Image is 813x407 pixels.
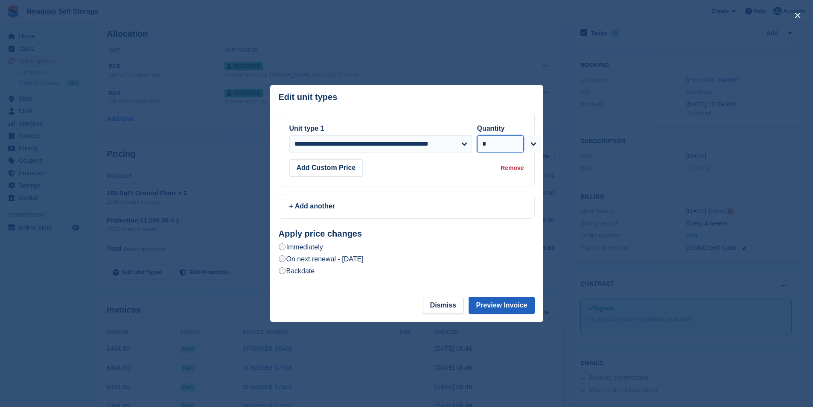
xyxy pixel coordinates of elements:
[279,243,286,250] input: Immediately
[469,297,534,314] button: Preview Invoice
[279,229,362,238] strong: Apply price changes
[279,267,286,274] input: Backdate
[791,9,804,22] button: close
[289,159,363,176] button: Add Custom Price
[279,92,338,102] p: Edit unit types
[501,164,524,173] div: Remove
[477,125,505,132] label: Quantity
[279,266,315,275] label: Backdate
[279,243,323,252] label: Immediately
[279,194,535,219] a: + Add another
[423,297,463,314] button: Dismiss
[279,255,286,262] input: On next renewal - [DATE]
[289,125,324,132] label: Unit type 1
[289,201,524,211] div: + Add another
[279,255,364,264] label: On next renewal - [DATE]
